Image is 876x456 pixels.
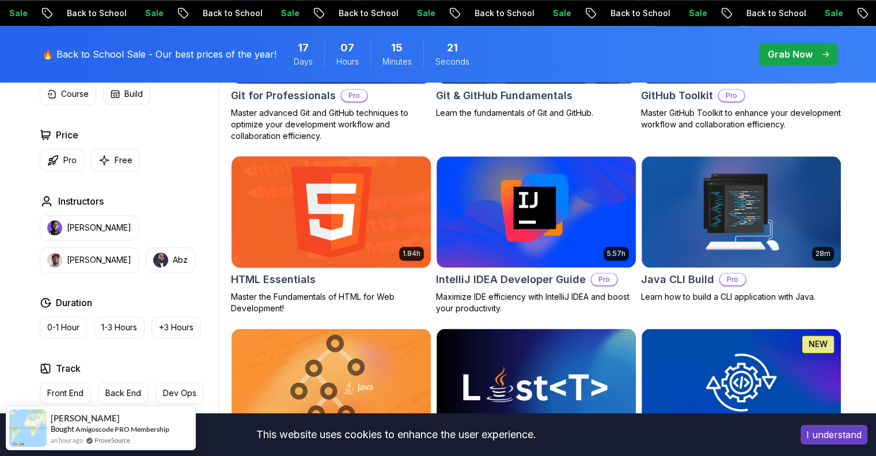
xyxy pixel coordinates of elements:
p: Pro [719,90,744,101]
p: Sale [672,7,708,19]
p: 1-3 Hours [101,322,137,333]
p: Sale [128,7,165,19]
p: Master the Fundamentals of HTML for Web Development! [231,291,431,314]
span: 21 Seconds [447,40,458,56]
p: Build [124,88,143,100]
p: Back to School [729,7,807,19]
img: instructor img [47,220,62,235]
p: Pro [342,90,367,101]
p: Pro [720,274,745,285]
button: 0-1 Hour [40,316,87,338]
button: Back End [98,382,149,404]
p: +3 Hours [159,322,194,333]
h2: Git for Professionals [231,88,336,104]
a: ProveSource [94,435,130,445]
span: Hours [336,56,359,67]
p: Back to School [457,7,536,19]
img: Java Integration Testing card [642,329,841,440]
a: HTML Essentials card1.84hHTML EssentialsMaster the Fundamentals of HTML for Web Development! [231,156,431,315]
div: This website uses cookies to enhance the user experience. [9,422,783,447]
span: 17 Days [298,40,309,56]
h2: Track [56,361,81,375]
button: +3 Hours [151,316,201,338]
p: Back to School [593,7,672,19]
img: IntelliJ IDEA Developer Guide card [437,156,636,268]
p: 🔥 Back to School Sale - Our best prices of the year! [42,47,276,61]
button: instructor img[PERSON_NAME] [40,247,139,273]
button: Dev Ops [156,382,204,404]
img: Java CLI Build card [642,156,841,268]
span: 7 Hours [340,40,354,56]
p: Pro [63,154,77,166]
p: Master GitHub Toolkit to enhance your development workflow and collaboration efficiency. [641,107,841,130]
p: Course [61,88,89,100]
h2: Instructors [58,194,104,208]
p: Grab Now [768,47,813,61]
p: Learn the fundamentals of Git and GitHub. [436,107,636,119]
img: provesource social proof notification image [9,409,47,447]
p: Back to School [321,7,400,19]
img: instructor img [47,253,62,267]
button: instructor imgAbz [146,247,195,273]
span: an hour ago [51,435,83,445]
p: Sale [807,7,844,19]
span: Days [294,56,313,67]
h2: Duration [56,296,92,310]
button: Pro [40,149,84,171]
h2: Price [56,128,78,142]
p: Master advanced Git and GitHub techniques to optimize your development workflow and collaboration... [231,107,431,142]
button: Free [91,149,140,171]
span: 15 Minutes [391,40,403,56]
img: HTML Essentials card [226,153,435,270]
h2: HTML Essentials [231,272,316,288]
span: Bought [51,424,74,434]
img: Java Data Structures card [232,329,431,440]
span: Minutes [382,56,412,67]
button: instructor img[PERSON_NAME] [40,215,139,240]
p: Pro [591,274,617,285]
img: instructor img [153,253,168,267]
p: [PERSON_NAME] [67,254,131,266]
p: 28m [816,249,831,258]
button: 1-3 Hours [94,316,145,338]
button: Build [103,83,150,105]
p: Sale [400,7,437,19]
button: Accept cookies [801,425,867,444]
p: Back to School [50,7,128,19]
span: Seconds [435,56,469,67]
p: Maximize IDE efficiency with IntelliJ IDEA and boost your productivity. [436,291,636,314]
p: 0-1 Hour [47,322,79,333]
h2: IntelliJ IDEA Developer Guide [436,272,586,288]
p: Dev Ops [163,387,196,399]
a: Amigoscode PRO Membership [75,425,169,434]
button: Front End [40,382,91,404]
p: Front End [47,387,84,399]
p: Free [115,154,132,166]
p: Learn how to build a CLI application with Java. [641,291,841,303]
a: IntelliJ IDEA Developer Guide card5.57hIntelliJ IDEA Developer GuideProMaximize IDE efficiency wi... [436,156,636,315]
p: Sale [264,7,301,19]
p: Sale [536,7,572,19]
p: 5.57h [607,249,625,258]
h2: Git & GitHub Fundamentals [436,88,572,104]
p: 1.84h [403,249,420,258]
h2: Java CLI Build [641,272,714,288]
p: Back to School [185,7,264,19]
span: [PERSON_NAME] [51,413,120,423]
p: Back End [105,387,141,399]
a: Java CLI Build card28mJava CLI BuildProLearn how to build a CLI application with Java. [641,156,841,303]
h2: GitHub Toolkit [641,88,713,104]
p: [PERSON_NAME] [67,222,131,233]
p: NEW [809,338,828,350]
p: Abz [173,254,188,266]
button: Course [40,83,96,105]
img: Java Generics card [437,329,636,440]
